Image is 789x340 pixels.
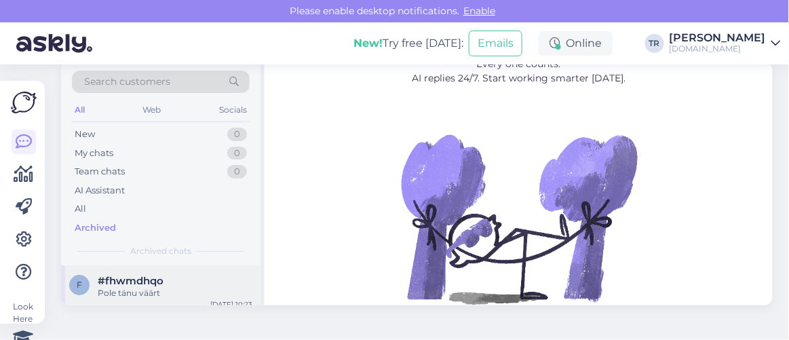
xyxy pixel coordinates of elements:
[469,31,522,56] button: Emails
[75,184,125,197] div: AI Assistant
[670,33,766,43] div: [PERSON_NAME]
[98,275,163,287] span: #fhwmdhqo
[210,299,252,309] div: [DATE] 10:23
[98,287,252,299] div: Pole tänu väärt
[353,35,463,52] div: Try free [DATE]:
[75,147,113,160] div: My chats
[216,101,250,119] div: Socials
[227,165,247,178] div: 0
[72,101,88,119] div: All
[539,31,613,56] div: Online
[75,128,95,141] div: New
[140,101,164,119] div: Web
[353,37,383,50] b: New!
[84,75,170,89] span: Search customers
[77,280,82,290] span: f
[75,221,116,235] div: Archived
[227,147,247,160] div: 0
[459,5,499,17] span: Enable
[670,33,781,54] a: [PERSON_NAME][DOMAIN_NAME]
[75,202,86,216] div: All
[130,245,191,257] span: Archived chats
[75,165,125,178] div: Team chats
[670,43,766,54] div: [DOMAIN_NAME]
[645,34,664,53] div: TR
[11,92,37,113] img: Askly Logo
[227,128,247,141] div: 0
